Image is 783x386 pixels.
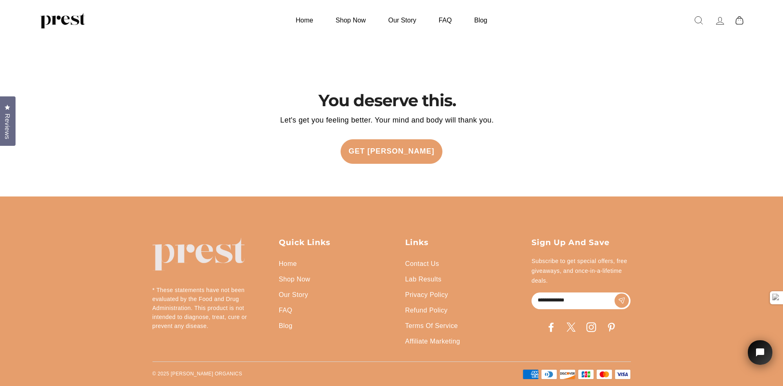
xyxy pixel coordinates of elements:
p: © 2025 [PERSON_NAME] ORGANICS [153,369,242,379]
a: Our Story [378,12,426,28]
a: Refund Policy [405,303,448,318]
a: Get [PERSON_NAME] [341,139,442,164]
a: Terms Of Service [405,318,458,334]
a: Shop Now [325,12,376,28]
p: * These statements have not been evaluated by the Food and Drug Administration. This product is n... [153,286,252,330]
span: Reviews [2,114,13,139]
a: Lab Results [405,272,442,287]
p: Quick Links [279,237,378,248]
p: Sign up and save [532,237,631,248]
a: Home [285,12,323,28]
a: Privacy Policy [405,287,448,303]
a: Home [279,256,297,272]
a: Blog [279,318,293,334]
a: Shop Now [279,272,310,287]
a: FAQ [429,12,462,28]
a: Contact Us [405,256,439,272]
iframe: Tidio Chat [737,329,783,386]
p: Let's get you feeling better. Your mind and body will thank you. [144,114,631,126]
p: Links [405,237,505,248]
a: FAQ [279,303,292,318]
a: Affiliate Marketing [405,334,460,349]
h2: You deserve this. [144,90,631,111]
p: Subscribe to get special offers, free giveaways, and once-in-a-lifetime deals. [532,256,631,286]
img: PREST ORGANICS [40,12,85,29]
a: Our Story [279,287,308,303]
a: Blog [464,12,498,28]
ul: Primary [285,12,497,28]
